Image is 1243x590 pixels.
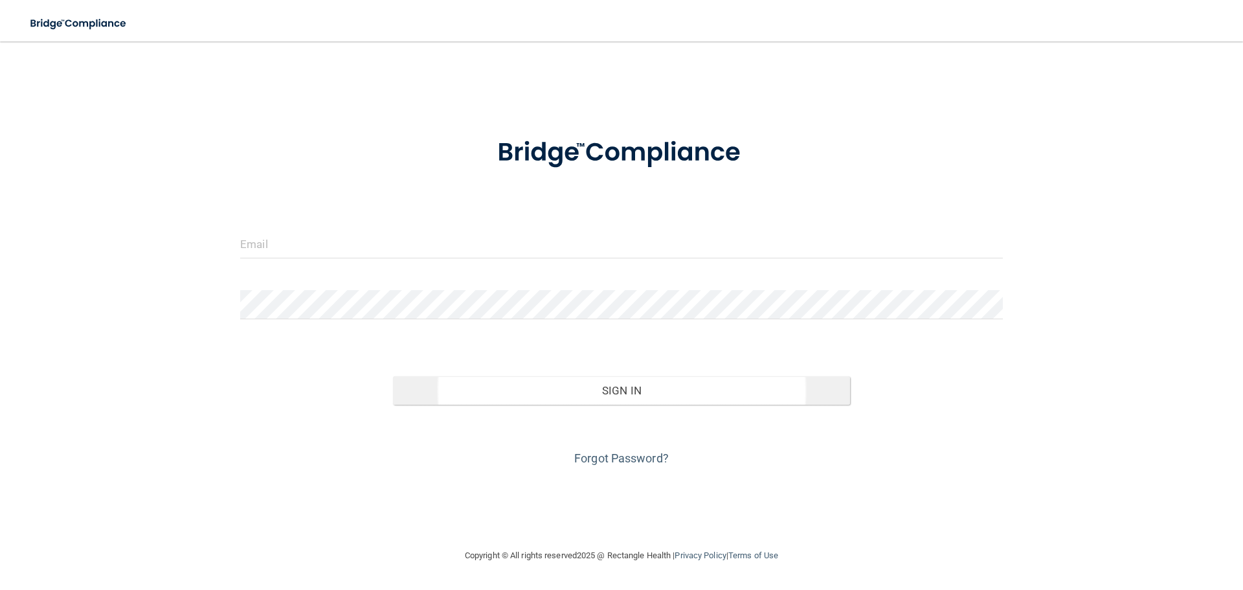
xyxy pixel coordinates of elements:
[574,451,669,465] a: Forgot Password?
[728,550,778,560] a: Terms of Use
[675,550,726,560] a: Privacy Policy
[240,229,1003,258] input: Email
[385,535,858,576] div: Copyright © All rights reserved 2025 @ Rectangle Health | |
[471,119,772,187] img: bridge_compliance_login_screen.278c3ca4.svg
[19,10,139,37] img: bridge_compliance_login_screen.278c3ca4.svg
[393,376,851,405] button: Sign In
